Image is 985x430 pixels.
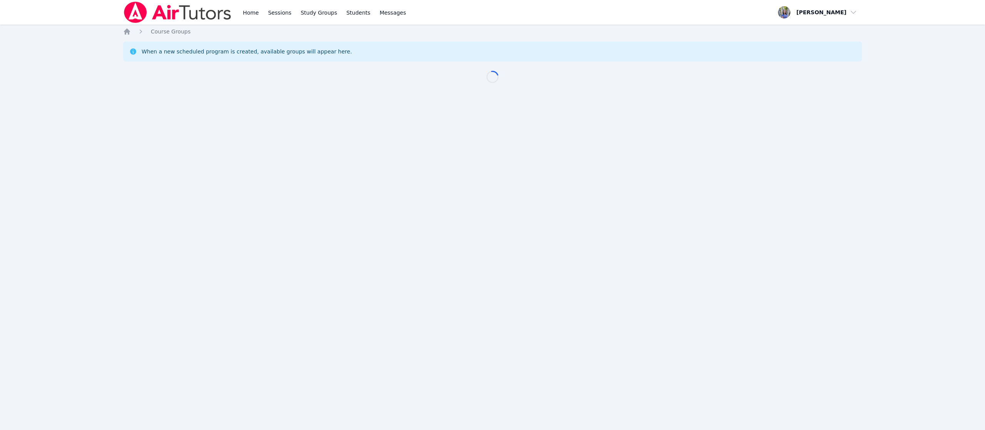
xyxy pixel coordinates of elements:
[151,28,190,35] a: Course Groups
[142,48,352,55] div: When a new scheduled program is created, available groups will appear here.
[123,2,232,23] img: Air Tutors
[123,28,862,35] nav: Breadcrumb
[380,9,406,17] span: Messages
